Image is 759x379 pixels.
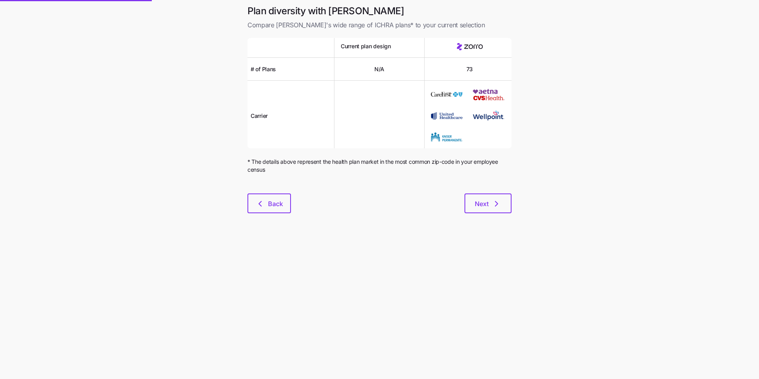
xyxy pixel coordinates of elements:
span: Back [268,199,283,208]
img: Carrier [431,87,463,102]
button: Next [464,193,512,213]
img: Carrier [473,108,504,123]
button: Back [247,193,291,213]
img: Carrier [431,108,463,123]
span: Carrier [251,112,268,120]
span: Current plan design [341,42,391,50]
span: Compare [PERSON_NAME]'s wide range of ICHRA plans* to your current selection [247,20,512,30]
span: Next [475,199,489,208]
h1: Plan diversity with [PERSON_NAME] [247,5,512,17]
span: N/A [374,65,384,73]
img: Carrier [431,130,463,145]
span: 73 [466,65,473,73]
span: # of Plans [251,65,276,73]
img: Carrier [473,87,504,102]
span: * The details above represent the health plan market in the most common zip-code in your employee... [247,158,512,174]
